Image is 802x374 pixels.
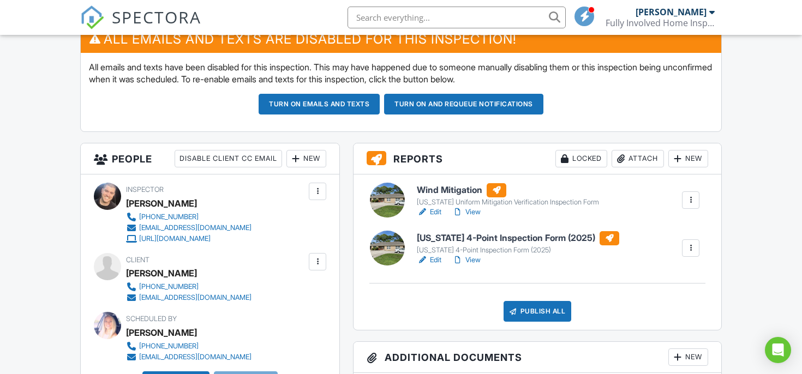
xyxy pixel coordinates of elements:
[668,348,708,366] div: New
[112,5,201,28] span: SPECTORA
[452,207,481,218] a: View
[126,352,252,363] a: [EMAIL_ADDRESS][DOMAIN_NAME]
[126,341,252,352] a: [PHONE_NUMBER]
[126,256,149,264] span: Client
[417,207,441,218] a: Edit
[555,150,607,167] div: Locked
[126,195,197,212] div: [PERSON_NAME]
[384,94,543,114] button: Turn on and Requeue Notifications
[80,15,201,38] a: SPECTORA
[606,17,715,28] div: Fully Involved Home Inspections
[417,255,441,266] a: Edit
[417,198,599,207] div: [US_STATE] Uniform Mitigation Verification Inspection Form
[80,5,104,29] img: The Best Home Inspection Software - Spectora
[81,143,339,174] h3: People
[126,265,197,281] div: [PERSON_NAME]
[417,246,619,255] div: [US_STATE] 4-Point Inspection Form (2025)
[286,150,326,167] div: New
[126,315,177,323] span: Scheduled By
[126,222,252,233] a: [EMAIL_ADDRESS][DOMAIN_NAME]
[139,282,199,291] div: [PHONE_NUMBER]
[126,185,164,194] span: Inspector
[126,324,197,341] div: [PERSON_NAME]
[348,7,566,28] input: Search everything...
[417,183,599,197] h6: Wind Mitigation
[175,150,282,167] div: Disable Client CC Email
[259,94,380,114] button: Turn on emails and texts
[504,301,572,322] div: Publish All
[612,150,664,167] div: Attach
[354,342,721,373] h3: Additional Documents
[81,26,721,52] h3: All emails and texts are disabled for this inspection!
[139,224,252,232] div: [EMAIL_ADDRESS][DOMAIN_NAME]
[354,143,721,174] h3: Reports
[139,342,199,351] div: [PHONE_NUMBER]
[417,231,619,245] h6: [US_STATE] 4-Point Inspection Form (2025)
[452,255,481,266] a: View
[139,353,252,361] div: [EMAIL_ADDRESS][DOMAIN_NAME]
[126,233,252,244] a: [URL][DOMAIN_NAME]
[126,212,252,222] a: [PHONE_NUMBER]
[126,292,252,303] a: [EMAIL_ADDRESS][DOMAIN_NAME]
[417,183,599,207] a: Wind Mitigation [US_STATE] Uniform Mitigation Verification Inspection Form
[139,213,199,221] div: [PHONE_NUMBER]
[765,337,791,363] div: Open Intercom Messenger
[89,61,713,86] p: All emails and texts have been disabled for this inspection. This may have happened due to someon...
[139,293,252,302] div: [EMAIL_ADDRESS][DOMAIN_NAME]
[417,231,619,255] a: [US_STATE] 4-Point Inspection Form (2025) [US_STATE] 4-Point Inspection Form (2025)
[636,7,707,17] div: [PERSON_NAME]
[668,150,708,167] div: New
[126,281,252,292] a: [PHONE_NUMBER]
[139,234,211,243] div: [URL][DOMAIN_NAME]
